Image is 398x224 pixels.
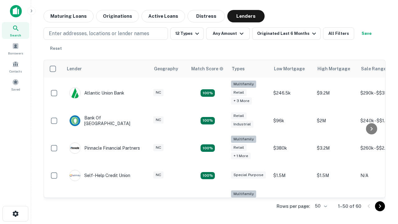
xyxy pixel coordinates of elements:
[191,65,224,72] div: Capitalize uses an advanced AI algorithm to match your search with the best lender. The match sco...
[201,144,215,152] div: Matching Properties: 18, hasApolloMatch: undefined
[69,115,144,126] div: Bank Of [GEOGRAPHIC_DATA]
[232,65,245,72] div: Types
[67,65,82,72] div: Lender
[206,27,250,40] button: Any Amount
[270,133,314,164] td: $380k
[70,143,80,153] img: picture
[314,187,357,219] td: $3.2M
[154,65,178,72] div: Geography
[375,201,385,211] button: Go to next page
[153,171,164,179] div: NC
[63,60,150,77] th: Lender
[231,121,253,128] div: Industrial
[70,88,80,98] img: picture
[357,27,377,40] button: Save your search to get updates of matches that match your search criteria.
[141,10,185,22] button: Active Loans
[274,65,305,72] div: Low Mortgage
[70,170,80,181] img: picture
[276,203,310,210] p: Rows per page:
[69,198,120,209] div: The Fidelity Bank
[312,202,328,211] div: 50
[231,152,251,160] div: + 1 more
[201,89,215,97] div: Matching Properties: 10, hasApolloMatch: undefined
[187,10,225,22] button: Distress
[314,133,357,164] td: $3.2M
[9,69,22,74] span: Contacts
[69,170,130,181] div: Self-help Credit Union
[69,87,124,99] div: Atlantic Union Bank
[46,42,66,55] button: Reset
[187,60,228,77] th: Capitalize uses an advanced AI algorithm to match your search with the best lender. The match sco...
[153,89,164,96] div: NC
[44,10,94,22] button: Maturing Loans
[231,144,247,151] div: Retail
[8,51,23,56] span: Borrowers
[270,187,314,219] td: $246k
[49,30,149,37] p: Enter addresses, locations or lender names
[153,144,164,151] div: NC
[257,30,318,37] div: Originated Last 6 Months
[314,164,357,187] td: $1.5M
[44,27,168,40] button: Enter addresses, locations or lender names
[2,58,29,75] a: Contacts
[150,60,187,77] th: Geography
[11,87,20,92] span: Saved
[2,40,29,57] a: Borrowers
[361,65,386,72] div: Sale Range
[2,22,29,39] a: Search
[231,81,256,88] div: Multifamily
[231,136,256,143] div: Multifamily
[314,77,357,109] td: $9.2M
[270,164,314,187] td: $1.5M
[367,174,398,204] iframe: Chat Widget
[270,77,314,109] td: $246.5k
[270,109,314,133] td: $96k
[153,116,164,124] div: NC
[231,190,256,198] div: Multifamily
[231,97,252,105] div: + 3 more
[201,117,215,124] div: Matching Properties: 15, hasApolloMatch: undefined
[270,60,314,77] th: Low Mortgage
[231,89,247,96] div: Retail
[338,203,361,210] p: 1–50 of 60
[314,60,357,77] th: High Mortgage
[201,172,215,180] div: Matching Properties: 11, hasApolloMatch: undefined
[69,142,140,154] div: Pinnacle Financial Partners
[191,65,222,72] h6: Match Score
[2,76,29,93] a: Saved
[96,10,139,22] button: Originations
[10,33,21,38] span: Search
[227,10,265,22] button: Lenders
[323,27,354,40] button: All Filters
[170,27,204,40] button: 12 Types
[231,171,266,179] div: Special Purpose
[231,112,247,119] div: Retail
[10,5,22,17] img: capitalize-icon.png
[228,60,270,77] th: Types
[314,109,357,133] td: $2M
[70,115,80,126] img: picture
[252,27,321,40] button: Originated Last 6 Months
[317,65,350,72] div: High Mortgage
